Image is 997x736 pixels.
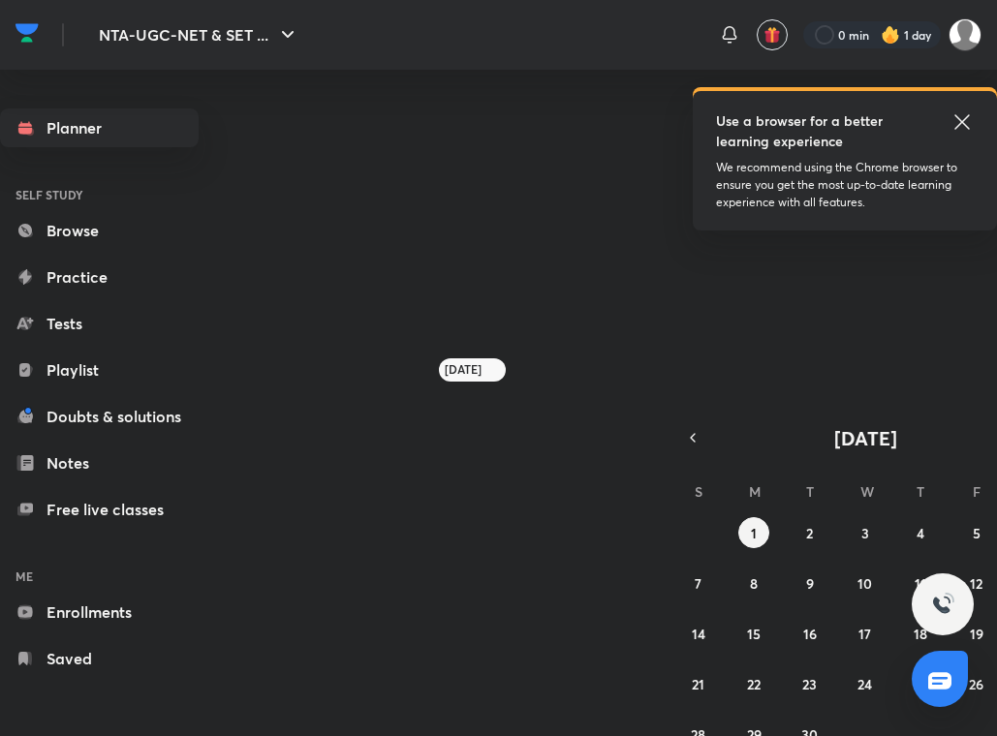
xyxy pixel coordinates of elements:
button: September 18, 2025 [905,618,936,649]
button: September 26, 2025 [961,668,992,699]
button: September 17, 2025 [850,618,881,649]
abbr: September 9, 2025 [806,574,814,593]
abbr: September 5, 2025 [973,524,981,542]
abbr: September 26, 2025 [969,675,983,693]
abbr: September 14, 2025 [692,625,705,643]
img: Pranjal yadav [949,18,981,51]
p: We recommend using the Chrome browser to ensure you get the most up-to-date learning experience w... [716,159,974,211]
abbr: Monday [749,482,761,501]
h6: [DATE] [445,362,482,378]
button: September 22, 2025 [738,668,769,699]
abbr: September 16, 2025 [803,625,817,643]
abbr: September 21, 2025 [692,675,704,693]
button: September 15, 2025 [738,618,769,649]
abbr: September 4, 2025 [917,524,924,542]
img: Company Logo [16,18,39,47]
abbr: Tuesday [806,482,814,501]
abbr: Friday [973,482,981,501]
abbr: September 22, 2025 [747,675,761,693]
abbr: September 12, 2025 [970,574,982,593]
button: September 1, 2025 [738,517,769,548]
button: September 24, 2025 [850,668,881,699]
button: September 4, 2025 [905,517,936,548]
a: Company Logo [16,18,39,52]
button: September 11, 2025 [905,567,936,598]
abbr: Wednesday [860,482,874,501]
button: September 2, 2025 [794,517,826,548]
button: September 9, 2025 [794,567,826,598]
span: [DATE] [834,425,897,451]
img: streak [881,25,900,45]
button: September 3, 2025 [850,517,881,548]
abbr: September 10, 2025 [857,574,872,593]
button: September 21, 2025 [683,668,714,699]
button: September 19, 2025 [961,618,992,649]
button: September 25, 2025 [905,668,936,699]
abbr: September 2, 2025 [806,524,813,542]
h5: Use a browser for a better learning experience [716,110,909,151]
button: September 5, 2025 [961,517,992,548]
button: September 16, 2025 [794,618,826,649]
button: September 12, 2025 [961,567,992,598]
button: September 8, 2025 [738,567,769,598]
abbr: Thursday [917,482,924,501]
abbr: September 23, 2025 [802,675,817,693]
abbr: September 24, 2025 [857,675,872,693]
abbr: September 17, 2025 [858,625,871,643]
abbr: September 3, 2025 [861,524,869,542]
abbr: September 18, 2025 [914,625,927,643]
abbr: September 19, 2025 [970,625,983,643]
button: September 23, 2025 [794,668,826,699]
button: September 14, 2025 [683,618,714,649]
abbr: September 25, 2025 [914,675,928,693]
button: September 10, 2025 [850,567,881,598]
abbr: September 15, 2025 [747,625,761,643]
button: NTA-UGC-NET & SET ... [87,15,311,54]
img: avatar [763,26,781,44]
button: avatar [757,19,788,50]
img: ttu [931,593,954,616]
abbr: September 7, 2025 [695,574,701,593]
abbr: September 1, 2025 [751,524,757,542]
abbr: September 8, 2025 [750,574,758,593]
abbr: September 11, 2025 [915,574,926,593]
button: September 7, 2025 [683,567,714,598]
abbr: Sunday [695,482,702,501]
